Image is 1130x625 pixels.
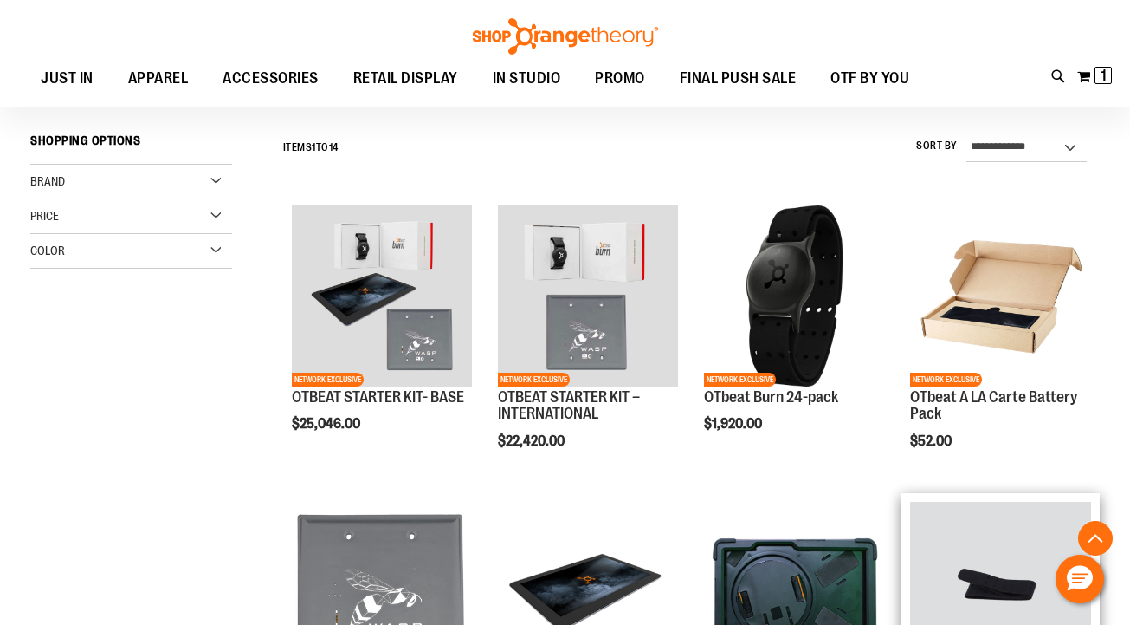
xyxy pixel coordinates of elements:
[329,141,339,153] span: 14
[1101,67,1107,84] span: 1
[830,59,909,98] span: OTF BY YOU
[292,205,473,389] a: OTBEAT STARTER KIT- BASENETWORK EXCLUSIVE
[205,59,336,99] a: ACCESSORIES
[662,59,814,99] a: FINAL PUSH SALE
[292,373,364,387] span: NETWORK EXCLUSIVE
[910,373,982,387] span: NETWORK EXCLUSIVE
[704,388,838,406] a: OTbeat Burn 24-pack
[128,59,189,98] span: APPAREL
[475,59,578,98] a: IN STUDIO
[901,197,1100,493] div: product
[292,416,363,432] span: $25,046.00
[910,433,954,449] span: $52.00
[30,126,232,165] strong: Shopping Options
[292,205,473,387] img: OTBEAT STARTER KIT- BASE
[223,59,319,98] span: ACCESSORIES
[910,205,1091,389] a: Product image for OTbeat A LA Carte Battery PackNETWORK EXCLUSIVE
[695,197,894,477] div: product
[111,59,206,99] a: APPAREL
[336,59,475,99] a: RETAIL DISPLAY
[312,141,316,153] span: 1
[41,59,94,98] span: JUST IN
[916,139,958,153] label: Sort By
[30,244,65,257] span: Color
[595,59,645,98] span: PROMO
[704,205,885,389] a: OTbeat Burn 24-packNETWORK EXCLUSIVE
[283,197,481,477] div: product
[910,205,1091,387] img: Product image for OTbeat A LA Carte Battery Pack
[292,388,464,406] a: OTBEAT STARTER KIT- BASE
[30,174,65,188] span: Brand
[704,205,885,387] img: OTbeat Burn 24-pack
[578,59,662,99] a: PROMO
[813,59,927,99] a: OTF BY YOU
[910,388,1077,423] a: OTbeat A LA Carte Battery Pack
[470,18,661,55] img: Shop Orangetheory
[1056,555,1104,603] button: Hello, have a question? Let’s chat.
[498,433,567,449] span: $22,420.00
[493,59,561,98] span: IN STUDIO
[498,205,679,389] a: OTBEAT STARTER KIT – INTERNATIONALNETWORK EXCLUSIVE
[680,59,797,98] span: FINAL PUSH SALE
[283,134,339,161] h2: Items to
[704,416,765,432] span: $1,920.00
[30,209,59,223] span: Price
[498,205,679,387] img: OTBEAT STARTER KIT – INTERNATIONAL
[498,388,640,423] a: OTBEAT STARTER KIT – INTERNATIONAL
[489,197,688,493] div: product
[353,59,458,98] span: RETAIL DISPLAY
[704,373,776,387] span: NETWORK EXCLUSIVE
[498,373,570,387] span: NETWORK EXCLUSIVE
[1078,521,1113,556] button: Back To Top
[23,59,111,99] a: JUST IN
